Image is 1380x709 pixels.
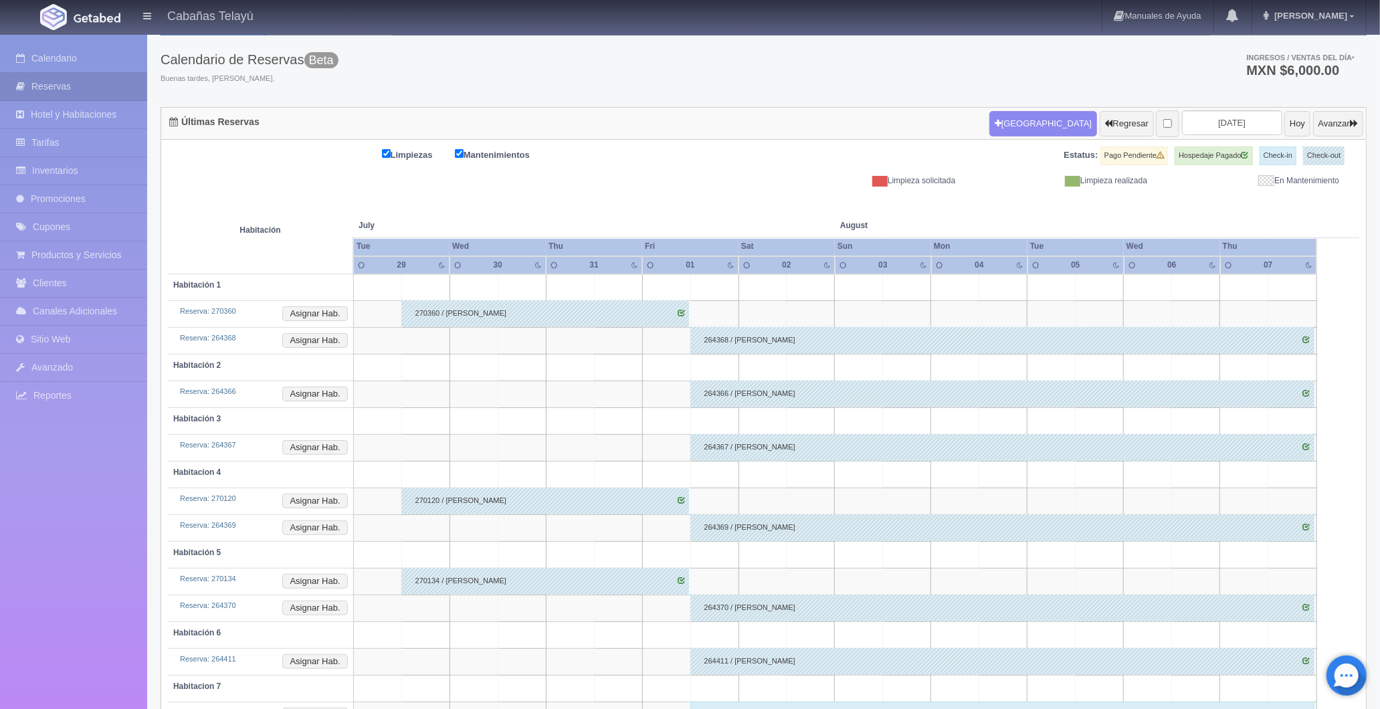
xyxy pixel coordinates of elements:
[989,111,1097,136] button: [GEOGRAPHIC_DATA]
[835,237,931,256] th: Sun
[282,440,347,455] button: Asignar Hab.
[180,601,236,609] a: Reserva: 264370
[455,146,550,162] label: Mantenimientos
[1271,11,1347,21] span: [PERSON_NAME]
[382,146,453,162] label: Limpiezas
[1260,146,1296,165] label: Check-in
[1246,64,1355,77] h3: MXN $6,000.00
[455,149,464,158] input: Mantenimientos
[1303,146,1345,165] label: Check-out
[180,655,236,663] a: Reserva: 264411
[690,595,1314,621] div: 264370 / [PERSON_NAME]
[774,175,966,187] div: Limpieza solicitada
[690,327,1314,354] div: 264368 / [PERSON_NAME]
[173,628,221,637] b: Habitación 6
[282,333,347,348] button: Asignar Hab.
[173,548,221,557] b: Habitación 5
[282,574,347,589] button: Asignar Hab.
[642,237,738,256] th: Fri
[738,237,835,256] th: Sat
[1061,260,1091,271] div: 05
[690,648,1314,675] div: 264411 / [PERSON_NAME]
[180,441,236,449] a: Reserva: 264367
[180,521,236,529] a: Reserva: 264369
[1175,146,1253,165] label: Hospedaje Pagado
[840,220,1022,231] span: August
[304,52,338,68] span: Beta
[1254,260,1284,271] div: 07
[1220,237,1316,256] th: Thu
[1157,175,1349,187] div: En Mantenimiento
[401,568,690,595] div: 270134 / [PERSON_NAME]
[282,654,347,669] button: Asignar Hab.
[1124,237,1220,256] th: Wed
[180,494,236,502] a: Reserva: 270120
[282,494,347,508] button: Asignar Hab.
[169,117,260,127] h4: Últimas Reservas
[965,175,1157,187] div: Limpieza realizada
[180,307,236,315] a: Reserva: 270360
[239,225,280,235] strong: Habitación
[483,260,513,271] div: 30
[167,7,254,23] h4: Cabañas Telayú
[40,4,67,30] img: Getabed
[965,260,995,271] div: 04
[868,260,898,271] div: 03
[690,514,1314,541] div: 264369 / [PERSON_NAME]
[401,300,690,327] div: 270360 / [PERSON_NAME]
[401,488,690,514] div: 270120 / [PERSON_NAME]
[180,334,236,342] a: Reserva: 264368
[173,414,221,423] b: Habitación 3
[282,520,347,535] button: Asignar Hab.
[173,468,221,477] b: Habitacion 4
[1100,146,1168,165] label: Pago Pendiente
[931,237,1027,256] th: Mon
[353,237,450,256] th: Tue
[1284,111,1310,136] button: Hoy
[282,306,347,321] button: Asignar Hab.
[282,601,347,615] button: Asignar Hab.
[74,13,120,23] img: Getabed
[450,237,546,256] th: Wed
[579,260,609,271] div: 31
[690,434,1314,461] div: 264367 / [PERSON_NAME]
[173,361,221,370] b: Habitación 2
[676,260,706,271] div: 01
[282,387,347,401] button: Asignar Hab.
[772,260,802,271] div: 02
[1027,237,1124,256] th: Tue
[180,387,236,395] a: Reserva: 264366
[161,52,338,67] h3: Calendario de Reservas
[382,149,391,158] input: Limpiezas
[359,220,540,231] span: July
[690,381,1314,407] div: 264366 / [PERSON_NAME]
[1064,149,1098,162] label: Estatus:
[546,237,642,256] th: Thu
[173,682,221,691] b: Habitacion 7
[161,74,338,84] span: Buenas tardes, [PERSON_NAME].
[1100,111,1154,136] button: Regresar
[180,575,236,583] a: Reserva: 270134
[1313,111,1363,136] button: Avanzar
[1157,260,1187,271] div: 06
[173,280,221,290] b: Habitación 1
[1246,54,1355,62] span: Ingresos / Ventas del día
[387,260,417,271] div: 29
